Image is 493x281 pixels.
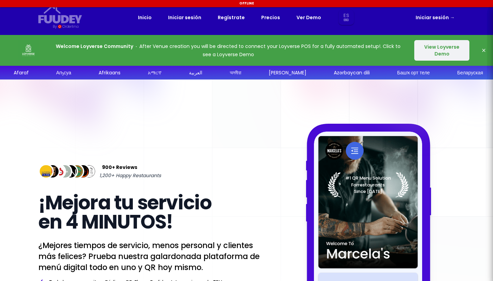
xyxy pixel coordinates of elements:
div: অসমীয়া [230,69,241,76]
div: አማርኛ [148,69,162,76]
img: Review Img [51,164,66,179]
img: Review Img [38,164,54,179]
img: Review Img [81,164,97,179]
img: Review Img [63,164,78,179]
span: ¡Mejora tu servicio en 4 MINUTOS! [38,189,211,235]
img: Review Img [75,164,91,179]
div: [PERSON_NAME] [269,69,306,76]
a: Inicio [138,13,152,22]
a: Iniciar sesión [416,13,455,22]
span: 1,200+ Happy Restaurants [99,171,161,180]
span: 900+ Reviews [102,163,137,171]
p: ¿Mejores tiempos de servicio, menos personal y clientes más felices? Prueba nuestra galardonada p... [38,240,268,273]
img: Review Img [57,164,72,179]
div: By [53,24,56,29]
a: Ver Demo [296,13,321,22]
a: Iniciar sesión [168,13,201,22]
div: Offline [1,1,492,6]
img: Laurel [328,172,409,197]
div: Аҧсуа [56,69,71,76]
img: Review Img [45,164,60,179]
div: Azərbaycan dili [334,69,370,76]
div: Беларуская [457,69,483,76]
a: Precios [261,13,280,22]
span: → [450,14,455,21]
div: Orderlina [62,24,78,29]
p: After Venue creation you will be directed to connect your Loyverse POS for a fully automated setu... [52,42,404,59]
img: Review Img [69,164,85,179]
strong: Welcome Loyverse Community [56,43,133,50]
div: Afrikaans [99,69,121,76]
button: View Loyverse Demo [414,40,469,61]
svg: {/* Added fill="currentColor" here */} {/* This rectangle defines the background. Its explicit fi... [38,5,82,24]
div: Башҡорт теле [397,69,430,76]
a: Regístrate [218,13,245,22]
div: Afaraf [14,69,29,76]
div: العربية [189,69,202,76]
